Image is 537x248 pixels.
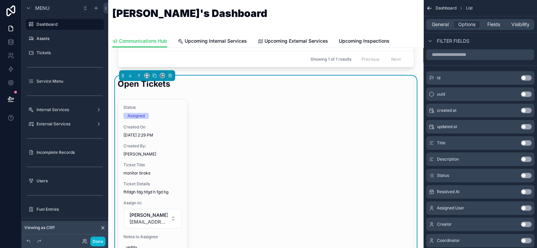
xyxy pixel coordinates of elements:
a: Service Menu [26,76,104,87]
span: Visibility [511,21,530,28]
span: Showing 1 of 1 results [310,57,351,62]
span: Upcoming Internal Services [185,38,247,44]
span: General [432,21,449,28]
label: Fuel Entries [37,207,103,212]
span: Assign to: [123,200,182,206]
span: Ticket Details [123,181,182,187]
span: Created On [123,124,182,130]
a: Users [26,175,104,186]
label: Assets [37,36,103,41]
span: updated at [437,124,457,129]
h2: Open Tickets [118,78,170,89]
span: Status [123,105,182,110]
span: Dashboard [436,5,457,11]
span: [PERSON_NAME] [123,151,156,157]
button: Select Button [124,209,182,228]
label: External Services [37,121,93,127]
a: Assets [26,33,104,44]
span: uuid [437,91,445,97]
span: Creator [437,222,452,227]
span: Notes to Assignee [123,234,182,240]
span: Ticket Title [123,162,182,168]
label: Tickets [37,50,103,56]
span: Options [458,21,475,28]
span: Upcoming Inspections [339,38,390,44]
label: Service Menu [37,79,103,84]
a: Fuel Entries [26,204,104,215]
span: Status [437,173,449,178]
span: Filter fields [437,38,469,44]
span: [PERSON_NAME] [130,212,168,219]
label: Users [37,178,103,184]
a: Dashboard [26,19,104,30]
a: Upcoming External Services [258,35,328,48]
span: created at [437,108,457,113]
span: fhfdgh fdg hfgd h fgd hg [123,189,182,195]
span: Assigned User [437,205,464,211]
span: Communications Hub [119,38,167,44]
a: External Services [26,119,104,129]
h1: [PERSON_NAME]'s Dashboard [112,8,267,18]
a: Upcoming Internal Services [178,35,247,48]
span: Fields [487,21,500,28]
span: [DATE] 2:29 PM [123,132,182,138]
label: Internal Services [37,107,93,112]
label: Dashboard [37,22,100,27]
span: monitor broke [123,170,182,176]
span: [EMAIL_ADDRESS][DOMAIN_NAME] [130,219,168,225]
a: Upcoming Inspections [339,35,390,48]
a: Tickets [26,47,104,58]
span: Title [437,140,445,146]
a: Communications Hub [112,35,167,48]
button: Done [90,236,106,246]
span: Menu [35,5,49,12]
span: id [437,75,440,81]
span: Upcoming External Services [264,38,328,44]
label: Incomplete Records [37,150,103,155]
a: Internal Services [26,104,104,115]
span: List [466,5,473,11]
div: Assigned [127,113,145,119]
a: Incomplete Records [26,147,104,158]
span: Description [437,157,459,162]
span: Resolved At [437,189,460,194]
span: Created By: [123,143,182,149]
span: Viewing as Cliff [24,225,55,230]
